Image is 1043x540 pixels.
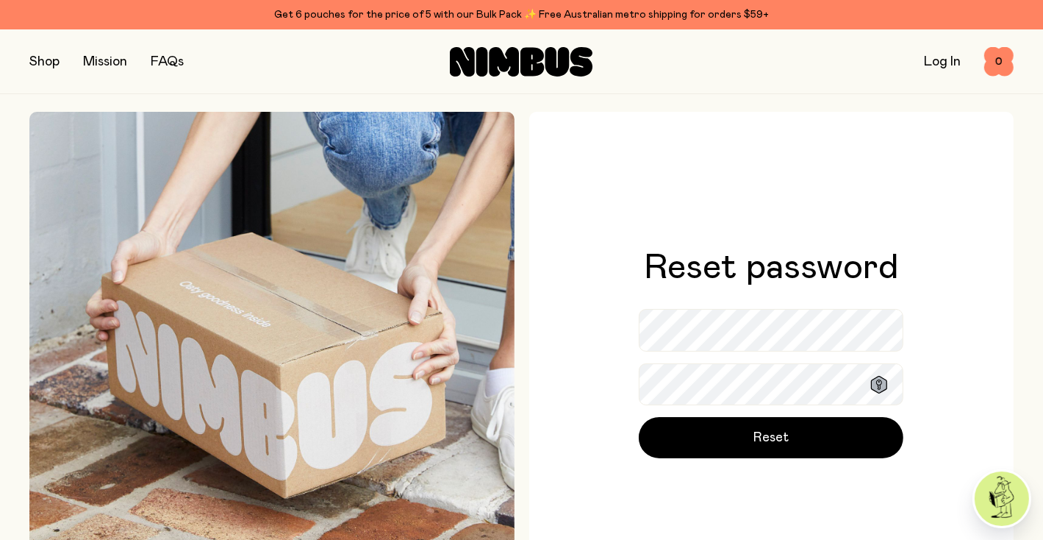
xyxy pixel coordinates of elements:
a: FAQs [151,55,184,68]
div: Get 6 pouches for the price of 5 with our Bulk Pack ✨ Free Australian metro shipping for orders $59+ [29,6,1014,24]
a: Mission [83,55,127,68]
h1: Reset password [644,250,898,285]
button: 0 [984,47,1014,77]
span: Reset [753,427,789,448]
button: Reset [639,417,903,458]
img: agent [975,472,1029,526]
a: Log In [924,55,961,68]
